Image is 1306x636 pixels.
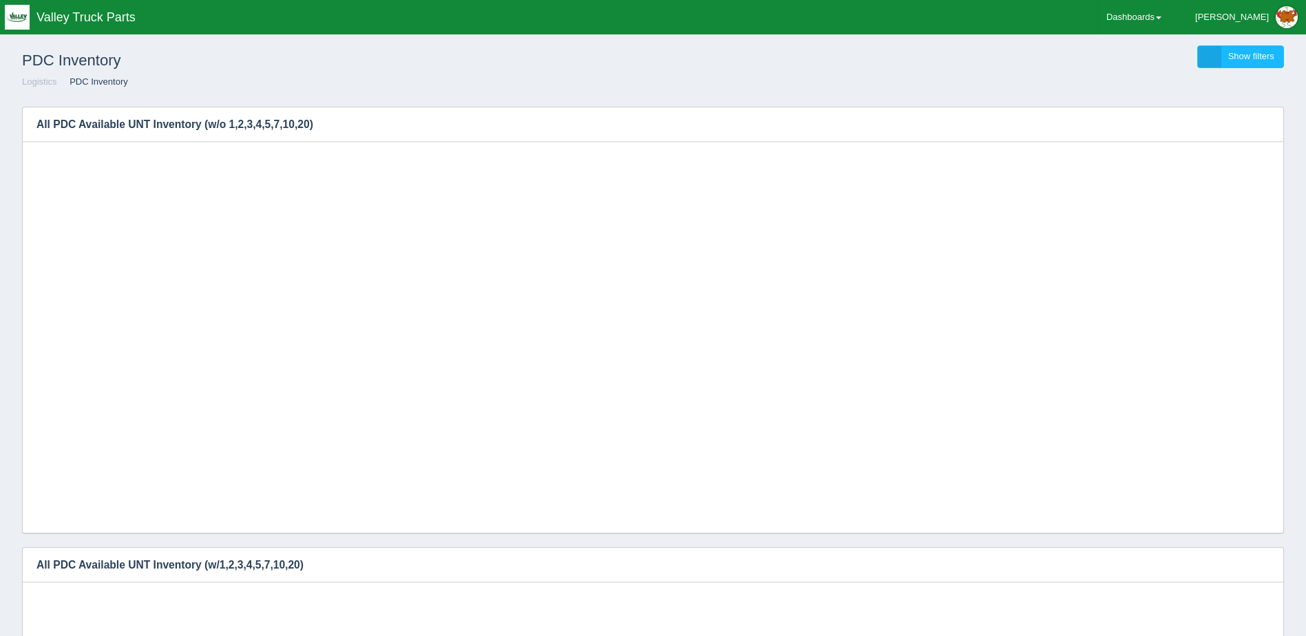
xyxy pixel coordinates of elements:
[1276,6,1298,28] img: Profile Picture
[22,45,653,76] h1: PDC Inventory
[36,10,136,24] span: Valley Truck Parts
[1195,3,1269,31] div: [PERSON_NAME]
[1197,45,1284,68] a: Show filters
[22,76,57,87] a: Logistics
[1228,51,1274,61] span: Show filters
[5,5,30,30] img: q1blfpkbivjhsugxdrfq.png
[23,548,1263,582] h3: All PDC Available UNT Inventory (w/1,2,3,4,5,7,10,20)
[23,107,1263,142] h3: All PDC Available UNT Inventory (w/o 1,2,3,4,5,7,10,20)
[59,76,128,89] li: PDC Inventory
